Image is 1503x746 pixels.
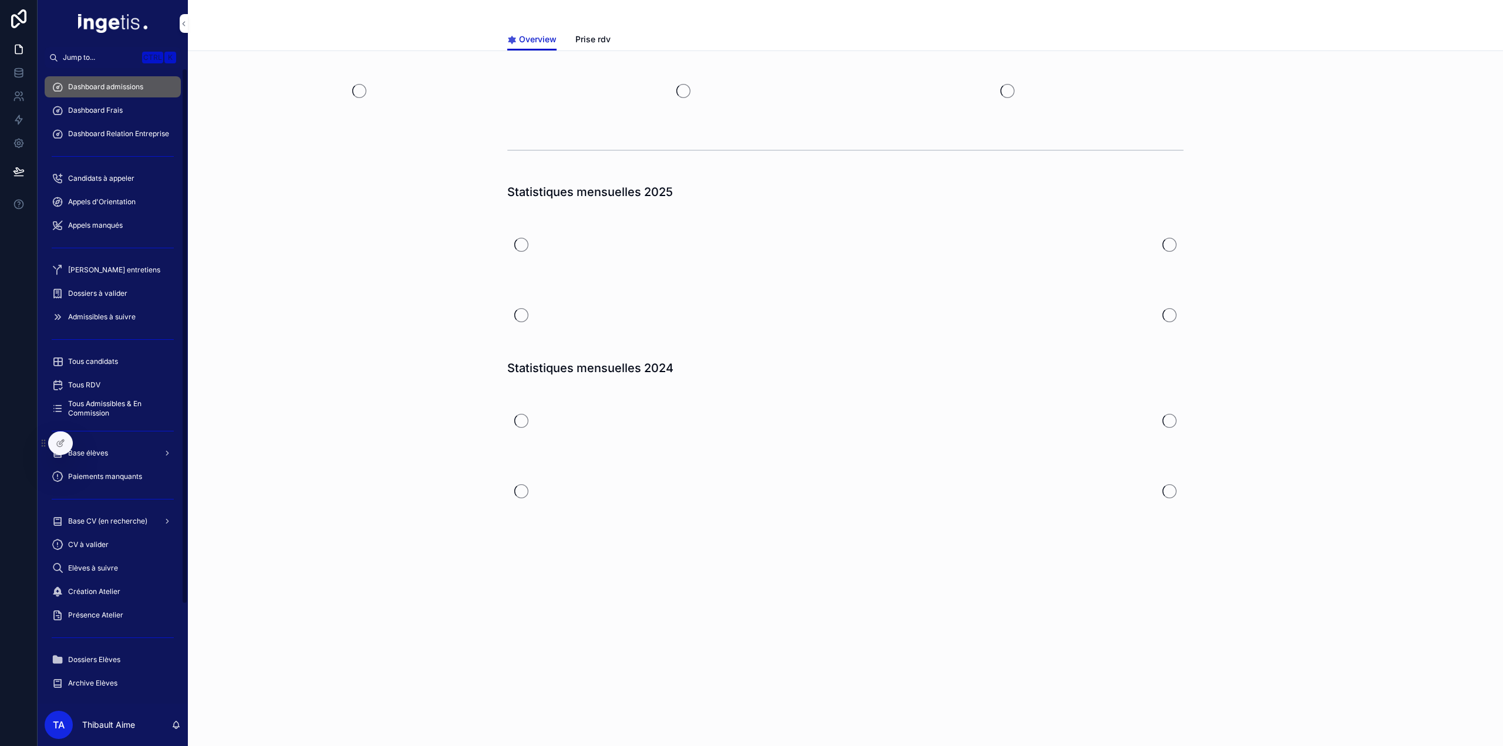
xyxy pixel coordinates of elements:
[45,558,181,579] a: Elèves à suivre
[45,466,181,487] a: Paiements manquants
[45,351,181,372] a: Tous candidats
[68,221,123,230] span: Appels manqués
[507,29,557,51] a: Overview
[575,33,611,45] span: Prise rdv
[507,184,673,200] h1: Statistiques mensuelles 2025
[68,540,109,549] span: CV à valider
[142,52,163,63] span: Ctrl
[68,448,108,458] span: Base élèves
[45,215,181,236] a: Appels manqués
[45,191,181,212] a: Appels d'Orientation
[45,398,181,419] a: Tous Admissibles & En Commission
[575,29,611,52] a: Prise rdv
[45,168,181,189] a: Candidats à appeler
[45,259,181,281] a: [PERSON_NAME] entretiens
[53,718,65,732] span: TA
[82,719,135,731] p: Thibault Aime
[45,76,181,97] a: Dashboard admissions
[68,380,100,390] span: Tous RDV
[68,106,123,115] span: Dashboard Frais
[68,679,117,688] span: Archive Elèves
[68,174,134,183] span: Candidats à appeler
[78,14,147,33] img: App logo
[45,283,181,304] a: Dossiers à valider
[68,610,123,620] span: Présence Atelier
[45,534,181,555] a: CV à valider
[68,587,120,596] span: Création Atelier
[68,399,169,418] span: Tous Admissibles & En Commission
[45,47,181,68] button: Jump to...CtrlK
[519,33,557,45] span: Overview
[68,312,136,322] span: Admissibles à suivre
[45,673,181,694] a: Archive Elèves
[45,511,181,532] a: Base CV (en recherche)
[68,289,127,298] span: Dossiers à valider
[68,517,147,526] span: Base CV (en recherche)
[45,443,181,464] a: Base élèves
[507,360,673,376] h1: Statistiques mensuelles 2024
[166,53,175,62] span: K
[45,581,181,602] a: Création Atelier
[38,68,188,704] div: scrollable content
[45,605,181,626] a: Présence Atelier
[63,53,137,62] span: Jump to...
[68,129,169,139] span: Dashboard Relation Entreprise
[45,306,181,328] a: Admissibles à suivre
[68,655,120,664] span: Dossiers Elèves
[68,82,143,92] span: Dashboard admissions
[45,123,181,144] a: Dashboard Relation Entreprise
[45,100,181,121] a: Dashboard Frais
[45,374,181,396] a: Tous RDV
[45,649,181,670] a: Dossiers Elèves
[68,563,118,573] span: Elèves à suivre
[68,265,160,275] span: [PERSON_NAME] entretiens
[68,357,118,366] span: Tous candidats
[68,472,142,481] span: Paiements manquants
[68,197,136,207] span: Appels d'Orientation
